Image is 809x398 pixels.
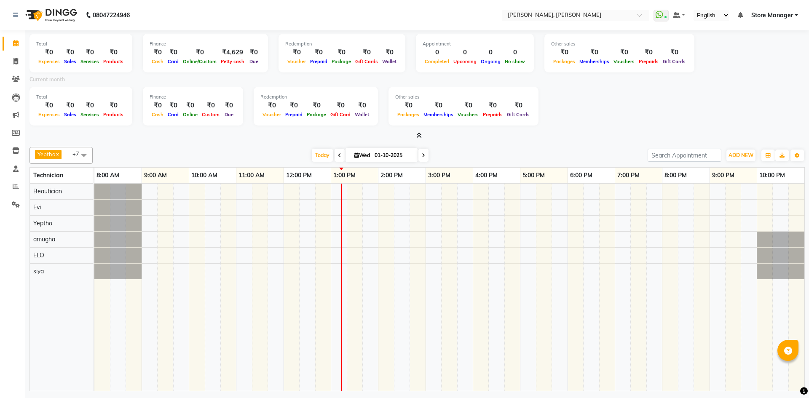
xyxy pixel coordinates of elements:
[353,48,380,57] div: ₹0
[611,48,637,57] div: ₹0
[33,219,52,227] span: Yeptho
[378,169,405,182] a: 2:00 PM
[380,59,399,64] span: Wallet
[260,93,371,101] div: Redemption
[285,40,399,48] div: Redemption
[328,112,353,118] span: Gift Card
[503,48,527,57] div: 0
[78,101,101,110] div: ₹0
[150,40,261,48] div: Finance
[101,101,126,110] div: ₹0
[426,169,453,182] a: 3:00 PM
[62,101,78,110] div: ₹0
[637,59,661,64] span: Prepaids
[423,48,451,57] div: 0
[78,59,101,64] span: Services
[285,48,308,57] div: ₹0
[395,101,421,110] div: ₹0
[479,59,503,64] span: Ongoing
[481,112,505,118] span: Prepaids
[150,112,166,118] span: Cash
[33,203,41,211] span: Evi
[36,93,126,101] div: Total
[648,149,721,162] input: Search Appointment
[421,112,455,118] span: Memberships
[352,152,372,158] span: Wed
[283,112,305,118] span: Prepaid
[36,101,62,110] div: ₹0
[166,112,181,118] span: Card
[423,40,527,48] div: Appointment
[353,112,371,118] span: Wallet
[62,59,78,64] span: Sales
[551,48,577,57] div: ₹0
[353,101,371,110] div: ₹0
[260,101,283,110] div: ₹0
[479,48,503,57] div: 0
[455,101,481,110] div: ₹0
[577,59,611,64] span: Memberships
[305,101,328,110] div: ₹0
[284,169,314,182] a: 12:00 PM
[551,40,688,48] div: Other sales
[451,59,479,64] span: Upcoming
[329,48,353,57] div: ₹0
[33,171,63,179] span: Technician
[21,3,79,27] img: logo
[421,101,455,110] div: ₹0
[260,112,283,118] span: Voucher
[222,112,236,118] span: Due
[481,101,505,110] div: ₹0
[247,59,260,64] span: Due
[503,59,527,64] span: No show
[329,59,353,64] span: Package
[62,48,78,57] div: ₹0
[101,59,126,64] span: Products
[395,93,532,101] div: Other sales
[637,48,661,57] div: ₹0
[36,40,126,48] div: Total
[219,59,246,64] span: Petty cash
[305,112,328,118] span: Package
[78,48,101,57] div: ₹0
[568,169,595,182] a: 6:00 PM
[505,101,532,110] div: ₹0
[150,101,166,110] div: ₹0
[710,169,737,182] a: 9:00 PM
[520,169,547,182] a: 5:00 PM
[94,169,121,182] a: 8:00 AM
[181,101,200,110] div: ₹0
[38,151,55,158] span: Yeptho
[455,112,481,118] span: Vouchers
[285,59,308,64] span: Voucher
[101,48,126,57] div: ₹0
[29,76,65,83] label: Current month
[78,112,101,118] span: Services
[423,59,451,64] span: Completed
[726,150,755,161] button: ADD NEW
[246,48,261,57] div: ₹0
[36,59,62,64] span: Expenses
[308,48,329,57] div: ₹0
[36,48,62,57] div: ₹0
[312,149,333,162] span: Today
[661,48,688,57] div: ₹0
[611,59,637,64] span: Vouchers
[331,169,358,182] a: 1:00 PM
[200,101,222,110] div: ₹0
[150,48,166,57] div: ₹0
[615,169,642,182] a: 7:00 PM
[181,48,219,57] div: ₹0
[200,112,222,118] span: Custom
[166,101,181,110] div: ₹0
[577,48,611,57] div: ₹0
[661,59,688,64] span: Gift Cards
[757,169,787,182] a: 10:00 PM
[729,152,753,158] span: ADD NEW
[150,93,236,101] div: Finance
[219,48,246,57] div: ₹4,629
[150,59,166,64] span: Cash
[62,112,78,118] span: Sales
[72,150,86,157] span: +7
[505,112,532,118] span: Gift Cards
